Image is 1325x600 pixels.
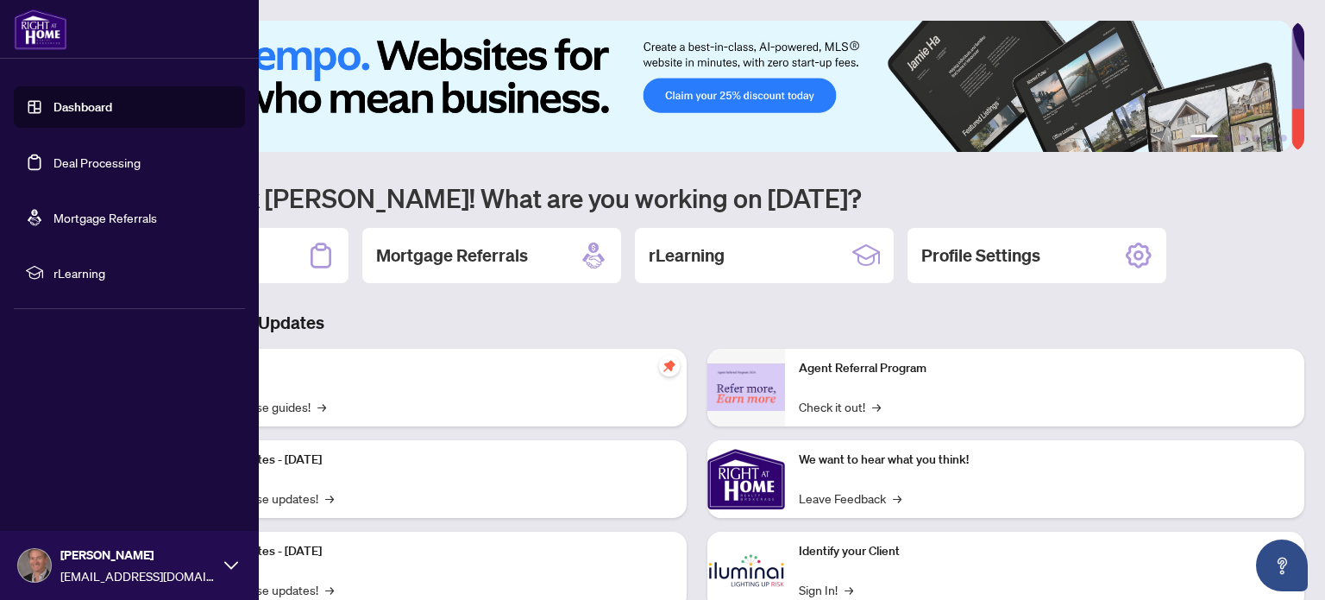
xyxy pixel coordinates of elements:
h2: Mortgage Referrals [376,243,528,268]
span: → [845,580,853,599]
button: 2 [1225,135,1232,142]
p: Identify your Client [799,542,1290,561]
p: Platform Updates - [DATE] [181,451,673,470]
button: 5 [1266,135,1273,142]
span: [EMAIL_ADDRESS][DOMAIN_NAME] [60,566,216,585]
span: → [317,397,326,416]
img: Slide 0 [90,21,1291,152]
h2: Profile Settings [921,243,1040,268]
span: → [893,489,901,508]
p: Self-Help [181,359,673,378]
p: Agent Referral Program [799,359,1290,378]
img: Profile Icon [18,549,51,582]
a: Mortgage Referrals [53,210,157,225]
button: 6 [1280,135,1287,142]
button: Open asap [1256,540,1308,591]
span: pushpin [659,356,680,376]
a: Sign In!→ [799,580,853,599]
span: → [325,489,334,508]
button: 4 [1253,135,1259,142]
img: Agent Referral Program [707,363,785,411]
span: [PERSON_NAME] [60,546,216,565]
a: Check it out!→ [799,397,881,416]
h2: rLearning [649,243,725,268]
button: 1 [1190,135,1218,142]
button: 3 [1239,135,1246,142]
h1: Welcome back [PERSON_NAME]! What are you working on [DATE]? [90,181,1304,214]
a: Leave Feedback→ [799,489,901,508]
img: We want to hear what you think! [707,440,785,518]
img: logo [14,9,67,50]
span: → [872,397,881,416]
span: → [325,580,334,599]
h3: Brokerage & Industry Updates [90,311,1304,335]
span: rLearning [53,263,233,282]
p: We want to hear what you think! [799,451,1290,470]
p: Platform Updates - [DATE] [181,542,673,561]
a: Dashboard [53,99,112,115]
a: Deal Processing [53,155,141,170]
